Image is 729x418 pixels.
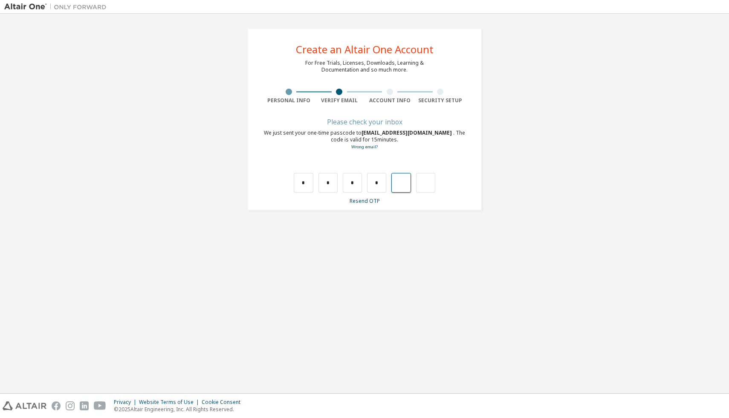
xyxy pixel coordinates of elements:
div: Verify Email [314,97,365,104]
div: Account Info [364,97,415,104]
img: altair_logo.svg [3,401,46,410]
div: Create an Altair One Account [296,44,434,55]
a: Go back to the registration form [351,144,378,150]
span: [EMAIL_ADDRESS][DOMAIN_NAME] [362,129,453,136]
img: linkedin.svg [80,401,89,410]
img: Altair One [4,3,111,11]
p: © 2025 Altair Engineering, Inc. All Rights Reserved. [114,406,246,413]
div: For Free Trials, Licenses, Downloads, Learning & Documentation and so much more. [305,60,424,73]
div: Security Setup [415,97,466,104]
div: We just sent your one-time passcode to . The code is valid for 15 minutes. [263,130,466,150]
img: youtube.svg [94,401,106,410]
img: facebook.svg [52,401,61,410]
div: Personal Info [263,97,314,104]
div: Cookie Consent [202,399,246,406]
div: Website Terms of Use [139,399,202,406]
a: Resend OTP [350,197,380,205]
div: Privacy [114,399,139,406]
img: instagram.svg [66,401,75,410]
div: Please check your inbox [263,119,466,124]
